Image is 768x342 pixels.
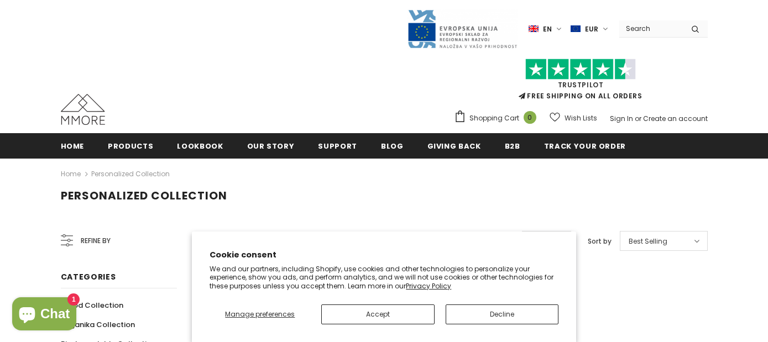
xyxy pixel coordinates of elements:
a: Blog [381,133,404,158]
a: Products [108,133,153,158]
span: Best Selling [629,236,667,247]
img: MMORE Cases [61,94,105,125]
a: Lookbook [177,133,223,158]
span: Manage preferences [225,309,295,319]
img: i-lang-1.png [529,24,539,34]
span: Refine by [81,235,111,247]
a: Wish Lists [550,108,597,128]
span: B2B [505,141,520,151]
span: Our Story [247,141,295,151]
a: Wood Collection [61,296,123,315]
a: Shopping Cart 0 [454,110,542,127]
img: Trust Pilot Stars [525,59,636,80]
span: Organika Collection [61,319,135,330]
a: B2B [505,133,520,158]
span: EUR [585,24,598,35]
span: support [318,141,357,151]
a: Trustpilot [558,80,604,90]
a: Organika Collection [61,315,135,334]
a: Javni Razpis [407,24,518,33]
a: Track your order [544,133,626,158]
a: Sign In [610,114,633,123]
a: Privacy Policy [406,281,451,291]
label: Sort by [588,236,612,247]
p: We and our partners, including Shopify, use cookies and other technologies to personalize your ex... [210,265,558,291]
span: Wood Collection [61,300,123,311]
button: Accept [321,304,434,324]
span: Shopping Cart [469,113,519,124]
span: Lookbook [177,141,223,151]
span: Blog [381,141,404,151]
span: or [635,114,641,123]
span: 0 [524,111,536,124]
inbox-online-store-chat: Shopify online store chat [9,297,80,333]
span: Giving back [427,141,481,151]
span: Wish Lists [565,113,597,124]
a: support [318,133,357,158]
a: Home [61,167,81,181]
span: Products [108,141,153,151]
a: Our Story [247,133,295,158]
img: Javni Razpis [407,9,518,49]
button: Decline [446,304,558,324]
a: Personalized Collection [91,169,170,178]
span: Home [61,141,85,151]
span: Track your order [544,141,626,151]
input: Search Site [619,20,683,36]
a: Giving back [427,133,481,158]
span: Personalized Collection [61,188,227,203]
a: Create an account [643,114,708,123]
a: Home [61,133,85,158]
span: FREE SHIPPING ON ALL ORDERS [454,64,708,101]
button: Manage preferences [210,304,310,324]
h2: Cookie consent [210,249,558,261]
span: Categories [61,271,116,282]
span: en [543,24,552,35]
